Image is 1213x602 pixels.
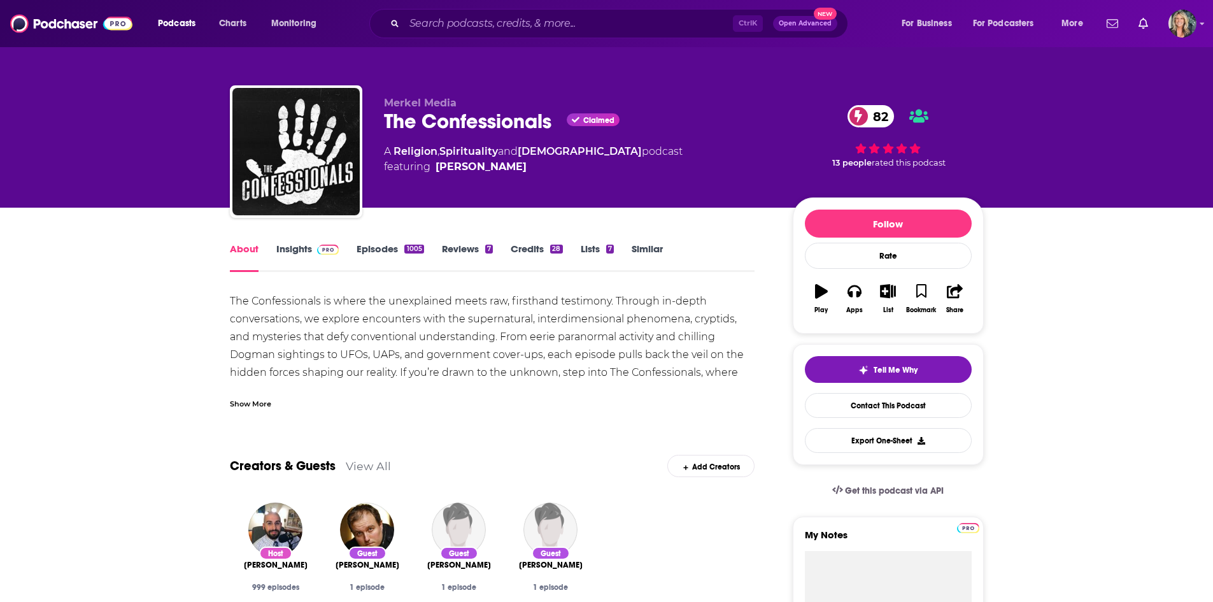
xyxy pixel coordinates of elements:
button: open menu [149,13,212,34]
div: Guest [440,547,478,560]
button: open menu [262,13,333,34]
span: Tell Me Why [874,365,918,375]
a: Credits28 [511,243,562,272]
span: Get this podcast via API [845,485,944,496]
div: Apps [846,306,863,314]
a: Brad C. Hodson [336,560,399,570]
span: , [437,145,439,157]
a: Creators & Guests [230,458,336,474]
span: Ctrl K [733,15,763,32]
span: [PERSON_NAME] [244,560,308,570]
div: 999 episodes [240,583,311,592]
button: Play [805,276,838,322]
span: Claimed [583,117,614,124]
button: Show profile menu [1168,10,1196,38]
button: Share [938,276,971,322]
a: Matt Pruitt [427,560,491,570]
img: Ashton Forbes [523,503,578,557]
div: List [883,306,893,314]
button: Follow [805,210,972,238]
span: 13 people [832,158,872,168]
span: New [814,8,837,20]
span: Monitoring [271,15,316,32]
div: Rate [805,243,972,269]
div: Bookmark [906,306,936,314]
div: 7 [485,245,493,254]
span: rated this podcast [872,158,946,168]
div: 1 episode [515,583,586,592]
span: Charts [219,15,246,32]
span: More [1061,15,1083,32]
button: List [871,276,904,322]
a: Reviews7 [442,243,493,272]
span: 82 [860,105,895,127]
a: Get this podcast via API [822,475,954,506]
img: Podchaser - Follow, Share and Rate Podcasts [10,11,132,36]
span: For Podcasters [973,15,1034,32]
span: [PERSON_NAME] [427,560,491,570]
a: Tony Merkel [436,159,527,175]
button: open menu [1053,13,1099,34]
a: View All [346,459,391,473]
div: 82 13 peoplerated this podcast [793,97,984,176]
a: About [230,243,259,272]
a: Pro website [957,521,979,533]
img: Tony Merkel [248,503,302,557]
img: Matt Pruitt [432,503,486,557]
label: My Notes [805,529,972,551]
button: tell me why sparkleTell Me Why [805,356,972,383]
span: For Business [902,15,952,32]
img: The Confessionals [232,88,360,215]
a: Show notifications dropdown [1102,13,1123,34]
a: [DEMOGRAPHIC_DATA] [518,145,642,157]
button: Export One-Sheet [805,428,972,453]
span: Podcasts [158,15,195,32]
img: Brad C. Hodson [340,503,394,557]
a: Charts [211,13,254,34]
div: 1 episode [332,583,403,592]
div: A podcast [384,144,683,175]
div: Host [259,547,292,560]
span: featuring [384,159,683,175]
a: Similar [632,243,663,272]
div: 7 [606,245,614,254]
img: Podchaser Pro [317,245,339,255]
div: The Confessionals is where the unexplained meets raw, firsthand testimony. Through in-depth conve... [230,292,755,399]
div: Share [946,306,963,314]
input: Search podcasts, credits, & more... [404,13,733,34]
span: Merkel Media [384,97,457,109]
div: Add Creators [667,455,755,477]
span: and [498,145,518,157]
button: Apps [838,276,871,322]
span: [PERSON_NAME] [519,560,583,570]
button: Bookmark [905,276,938,322]
div: 28 [550,245,562,254]
img: Podchaser Pro [957,523,979,533]
div: Guest [532,547,570,560]
img: tell me why sparkle [858,365,869,375]
a: Ashton Forbes [519,560,583,570]
a: Episodes1005 [357,243,423,272]
a: 82 [848,105,895,127]
button: open menu [893,13,968,34]
div: 1 episode [423,583,495,592]
a: InsightsPodchaser Pro [276,243,339,272]
div: Play [814,306,828,314]
button: Open AdvancedNew [773,16,837,31]
img: User Profile [1168,10,1196,38]
div: 1005 [404,245,423,254]
span: Logged in as lisa.beech [1168,10,1196,38]
span: [PERSON_NAME] [336,560,399,570]
div: Search podcasts, credits, & more... [381,9,860,38]
a: Religion [394,145,437,157]
a: Tony Merkel [244,560,308,570]
a: Spirituality [439,145,498,157]
a: Show notifications dropdown [1133,13,1153,34]
span: Open Advanced [779,20,832,27]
